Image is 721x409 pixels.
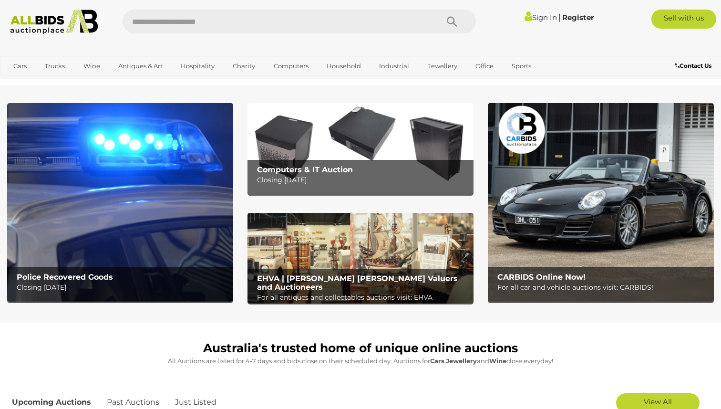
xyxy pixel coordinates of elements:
[320,58,367,74] a: Household
[489,357,506,365] strong: Wine
[7,58,33,74] a: Cars
[17,282,228,294] p: Closing [DATE]
[268,58,315,74] a: Computers
[257,274,458,292] b: EHVA | [PERSON_NAME] [PERSON_NAME] Valuers and Auctioneers
[497,282,709,294] p: For all car and vehicle auctions visit: CARBIDS!
[5,10,103,34] img: Allbids.com.au
[7,74,87,90] a: [GEOGRAPHIC_DATA]
[505,58,537,74] a: Sports
[422,58,463,74] a: Jewellery
[247,103,474,194] a: Computers & IT Auction Computers & IT Auction Closing [DATE]
[247,213,474,304] img: EHVA | Evans Hastings Valuers and Auctioneers
[39,58,71,74] a: Trucks
[428,10,476,33] button: Search
[497,273,586,282] b: CARBIDS Online Now!
[7,103,233,301] a: Police Recovered Goods Police Recovered Goods Closing [DATE]
[175,58,221,74] a: Hospitality
[651,10,716,29] a: Sell with us
[247,103,474,194] img: Computers & IT Auction
[247,213,474,304] a: EHVA | Evans Hastings Valuers and Auctioneers EHVA | [PERSON_NAME] [PERSON_NAME] Valuers and Auct...
[430,357,444,365] strong: Cars
[12,342,709,355] h1: Australia's trusted home of unique online auctions
[525,13,557,22] a: Sign In
[488,103,714,301] img: CARBIDS Online Now!
[488,103,714,301] a: CARBIDS Online Now! CARBIDS Online Now! For all car and vehicle auctions visit: CARBIDS!
[257,174,469,186] p: Closing [DATE]
[644,397,672,406] span: View All
[77,58,106,74] a: Wine
[257,292,469,304] p: For all antiques and collectables auctions visit: EHVA
[558,12,561,22] span: |
[562,13,594,22] a: Register
[675,62,711,69] b: Contact Us
[373,58,415,74] a: Industrial
[469,58,500,74] a: Office
[17,273,113,282] b: Police Recovered Goods
[227,58,261,74] a: Charity
[12,356,709,367] p: All Auctions are listed for 4-7 days and bids close on their scheduled day. Auctions for , and cl...
[257,165,353,174] b: Computers & IT Auction
[7,103,233,301] img: Police Recovered Goods
[446,357,477,365] strong: Jewellery
[675,61,714,71] a: Contact Us
[112,58,169,74] a: Antiques & Art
